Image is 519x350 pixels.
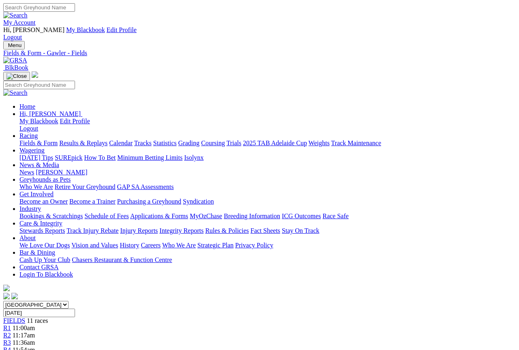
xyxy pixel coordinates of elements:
a: Rules & Policies [205,227,249,234]
a: Calendar [109,140,133,146]
a: Integrity Reports [159,227,204,234]
a: Become an Owner [19,198,68,205]
a: Wagering [19,147,45,154]
a: Minimum Betting Limits [117,154,182,161]
input: Search [3,3,75,12]
img: twitter.svg [11,293,18,299]
img: facebook.svg [3,293,10,299]
a: Race Safe [322,213,348,219]
a: MyOzChase [190,213,222,219]
a: 2025 TAB Adelaide Cup [243,140,307,146]
a: Track Injury Rebate [66,227,118,234]
span: Menu [8,42,21,48]
a: Bar & Dining [19,249,55,256]
a: Bookings & Scratchings [19,213,83,219]
a: Privacy Policy [235,242,273,249]
a: We Love Our Dogs [19,242,70,249]
a: Logout [19,125,38,132]
a: Stewards Reports [19,227,65,234]
img: GRSA [3,57,27,64]
a: Login To Blackbook [19,271,73,278]
a: [DATE] Tips [19,154,53,161]
div: Care & Integrity [19,227,516,234]
span: R3 [3,339,11,346]
a: Cash Up Your Club [19,256,70,263]
a: Home [19,103,35,110]
a: Hi, [PERSON_NAME] [19,110,82,117]
span: BlkBook [5,64,28,71]
a: Care & Integrity [19,220,62,227]
a: Purchasing a Greyhound [117,198,181,205]
img: Search [3,89,28,97]
span: 11:36am [13,339,35,346]
a: Results & Replays [59,140,107,146]
a: News & Media [19,161,59,168]
div: Bar & Dining [19,256,516,264]
a: My Blackbook [66,26,105,33]
a: Who We Are [19,183,53,190]
div: My Account [3,26,516,41]
a: R1 [3,324,11,331]
a: Stay On Track [282,227,319,234]
a: Weights [309,140,330,146]
input: Select date [3,309,75,317]
img: logo-grsa-white.png [32,71,38,78]
a: SUREpick [55,154,82,161]
div: Greyhounds as Pets [19,183,516,191]
a: Applications & Forms [130,213,188,219]
a: Trials [226,140,241,146]
span: 11 races [27,317,48,324]
a: FIELDS [3,317,25,324]
a: ICG Outcomes [282,213,321,219]
a: R2 [3,332,11,339]
a: About [19,234,36,241]
a: Racing [19,132,38,139]
a: My Account [3,19,36,26]
a: Breeding Information [224,213,280,219]
span: Hi, [PERSON_NAME] [3,26,64,33]
div: Hi, [PERSON_NAME] [19,118,516,132]
a: Retire Your Greyhound [55,183,116,190]
button: Toggle navigation [3,41,25,49]
a: Isolynx [184,154,204,161]
a: Injury Reports [120,227,158,234]
a: BlkBook [3,64,28,71]
span: Hi, [PERSON_NAME] [19,110,81,117]
a: Get Involved [19,191,54,198]
div: Get Involved [19,198,516,205]
a: Fact Sheets [251,227,280,234]
a: Strategic Plan [197,242,234,249]
a: Schedule of Fees [84,213,129,219]
a: Track Maintenance [331,140,381,146]
a: News [19,169,34,176]
a: Who We Are [162,242,196,249]
a: Vision and Values [71,242,118,249]
a: Logout [3,34,22,41]
button: Toggle navigation [3,72,30,81]
a: Tracks [134,140,152,146]
span: 11:00am [13,324,35,331]
span: 11:17am [13,332,35,339]
a: History [120,242,139,249]
a: Edit Profile [107,26,137,33]
a: [PERSON_NAME] [36,169,87,176]
a: Contact GRSA [19,264,58,271]
img: logo-grsa-white.png [3,285,10,291]
div: News & Media [19,169,516,176]
a: How To Bet [84,154,116,161]
a: Coursing [201,140,225,146]
a: My Blackbook [19,118,58,125]
div: Industry [19,213,516,220]
a: Grading [178,140,199,146]
a: GAP SA Assessments [117,183,174,190]
div: Wagering [19,154,516,161]
a: Edit Profile [60,118,90,125]
a: Fields & Form [19,140,58,146]
a: Fields & Form - Gawler - Fields [3,49,516,57]
a: Statistics [153,140,177,146]
img: Close [6,73,27,79]
input: Search [3,81,75,89]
